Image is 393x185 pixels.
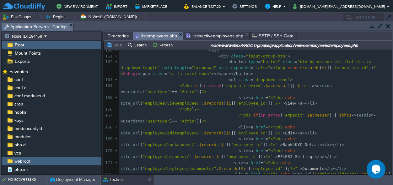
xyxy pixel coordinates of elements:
span: ]); [258,154,265,159]
div: 169 [104,136,114,142]
span: if [253,113,258,117]
span: " [280,101,283,106]
span: class [153,71,165,76]
span: button [236,71,251,76]
span: ?> [275,131,280,135]
span: ( [143,89,145,94]
span: = [266,148,268,153]
div: 165 [104,95,114,101]
span: -> [121,83,334,94]
a: Root [13,42,25,48]
span: class [239,77,251,82]
span: <?php [180,107,192,112]
li: /var/www/webroot/ROOT/grouperp/application/views/employee/listinactiveemployees.php [184,32,250,40]
span: 'employee_id' [226,154,258,159]
span: <?php [270,136,283,141]
span: -> [352,113,357,117]
span: "input-group-btn" [246,54,288,58]
span: < [239,148,241,153]
a: Favorites [8,69,29,74]
span: </ [315,154,320,159]
span: $this [339,113,352,117]
span: echo [285,95,295,100]
span: = [295,59,298,64]
a: vcs [13,150,22,156]
span: </ [295,101,300,106]
div: 168 [104,124,114,130]
span: < [138,71,140,76]
button: Techno [103,177,123,183]
span: ( [140,154,143,159]
span: > [315,101,317,106]
span: = [266,125,268,129]
span: , [305,113,307,117]
span: " [268,95,271,100]
span: ></ [329,142,336,147]
button: Env Groups [2,13,33,21]
span: [ [224,131,226,135]
span: ></ [302,131,310,135]
span: class [283,59,295,64]
span: <?php [270,95,283,100]
span: "employee/viewemployee/" [143,101,202,106]
span: a [251,148,253,153]
span: 'employee_id' [236,101,268,106]
span: > [280,142,283,147]
span: = [261,160,263,165]
span: li [241,95,246,100]
span: ?> [202,119,207,123]
iframe: chat widget [367,160,387,179]
div: 170 [104,148,114,154]
span: ></ [322,154,329,159]
span: echo [280,160,290,165]
span: == [172,89,177,94]
span: 'empprofileview' [224,83,263,88]
span: <?php [270,125,283,129]
a: conf [13,77,24,82]
span: > [216,48,219,52]
a: hooks [13,109,27,115]
span: li [329,154,334,159]
span: $accessar [307,113,329,117]
span: ( [258,113,261,117]
span: $i [322,65,327,70]
span: li [241,125,246,129]
span: 'employee_id' [236,131,268,135]
button: [DOMAIN_NAME][EMAIL_ADDRESS][DOMAIN_NAME] [293,3,387,10]
span: span [219,71,229,76]
span: > [290,77,293,82]
span: <?php [266,160,278,165]
span: == [172,119,177,123]
span: >< [246,148,251,153]
span: site_url [121,154,140,159]
a: php.d [13,142,27,148]
span: $i [226,131,231,135]
span: " [268,136,271,141]
span: " [270,154,273,159]
span: = [258,59,261,64]
span: "dropdown" [192,65,216,70]
span: "dropdown-menu" [253,77,290,82]
img: CloudJiffy [2,3,45,10]
span: ( [280,113,283,117]
span: ?> [290,166,295,171]
button: Help [265,3,283,10]
span: ></ [212,71,219,76]
span: PF [278,154,283,159]
span: <?php [239,113,251,117]
span: a [327,142,330,147]
span: . [192,154,194,159]
span: 'usertype' [145,89,170,94]
div: 167 [104,112,114,118]
span: > [283,131,285,135]
span: $records [194,154,214,159]
span: li [241,148,246,153]
span: ?> [266,154,271,159]
span: ]); [283,166,290,171]
span: ]); [263,142,270,147]
span: ][ [327,65,332,70]
button: Region [46,13,68,21]
span: ][ [221,154,226,159]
